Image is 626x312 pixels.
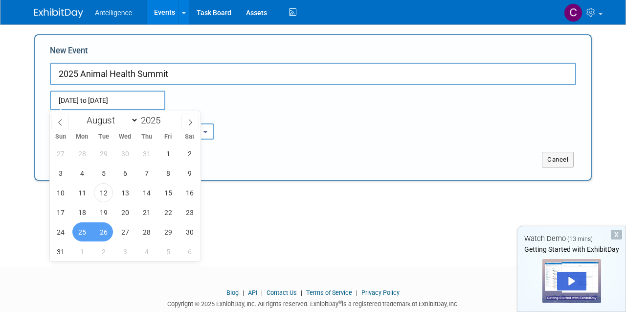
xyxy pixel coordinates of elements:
[51,242,70,261] span: August 31, 2025
[50,45,88,60] label: New Event
[158,164,178,183] span: August 8, 2025
[361,289,400,296] a: Privacy Policy
[306,289,352,296] a: Terms of Service
[51,164,70,183] span: August 3, 2025
[137,203,156,222] span: August 21, 2025
[115,222,134,241] span: August 27, 2025
[94,203,113,222] span: August 19, 2025
[542,152,574,168] button: Cancel
[354,289,360,296] span: |
[137,183,156,202] span: August 14, 2025
[115,164,134,183] span: August 6, 2025
[72,164,91,183] span: August 4, 2025
[298,289,305,296] span: |
[158,242,178,261] span: September 5, 2025
[72,203,91,222] span: August 18, 2025
[51,183,70,202] span: August 10, 2025
[180,203,199,222] span: August 23, 2025
[94,164,113,183] span: August 5, 2025
[115,242,134,261] span: September 3, 2025
[93,134,114,140] span: Tue
[557,272,586,290] div: Play
[72,183,91,202] span: August 11, 2025
[179,134,201,140] span: Sat
[148,110,231,123] div: Participation:
[567,236,593,242] span: (13 mins)
[72,144,91,163] span: July 28, 2025
[137,164,156,183] span: August 7, 2025
[180,144,199,163] span: August 2, 2025
[157,134,179,140] span: Fri
[180,222,199,241] span: August 30, 2025
[267,289,297,296] a: Contact Us
[95,9,132,17] span: Antelligence
[51,203,70,222] span: August 17, 2025
[158,203,178,222] span: August 22, 2025
[158,183,178,202] span: August 15, 2025
[82,114,138,126] select: Month
[137,144,156,163] span: July 31, 2025
[138,115,168,126] input: Year
[248,289,257,296] a: API
[517,244,626,254] div: Getting Started with ExhibitDay
[71,134,93,140] span: Mon
[50,63,576,85] input: Name of Trade Show / Conference
[115,183,134,202] span: August 13, 2025
[50,134,71,140] span: Sun
[94,222,113,241] span: August 26, 2025
[137,222,156,241] span: August 28, 2025
[50,91,165,110] input: Start Date - End Date
[180,164,199,183] span: August 9, 2025
[564,3,582,22] img: Connor Kelly
[136,134,157,140] span: Thu
[94,144,113,163] span: July 29, 2025
[114,134,136,140] span: Wed
[94,183,113,202] span: August 12, 2025
[158,222,178,241] span: August 29, 2025
[338,299,342,305] sup: ®
[115,144,134,163] span: July 30, 2025
[94,242,113,261] span: September 2, 2025
[611,230,622,240] div: Dismiss
[34,8,83,18] img: ExhibitDay
[72,242,91,261] span: September 1, 2025
[50,110,133,123] div: Attendance / Format:
[137,242,156,261] span: September 4, 2025
[517,234,626,244] div: Watch Demo
[72,222,91,241] span: August 25, 2025
[259,289,265,296] span: |
[240,289,246,296] span: |
[226,289,239,296] a: Blog
[115,203,134,222] span: August 20, 2025
[180,183,199,202] span: August 16, 2025
[158,144,178,163] span: August 1, 2025
[51,144,70,163] span: July 27, 2025
[51,222,70,241] span: August 24, 2025
[180,242,199,261] span: September 6, 2025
